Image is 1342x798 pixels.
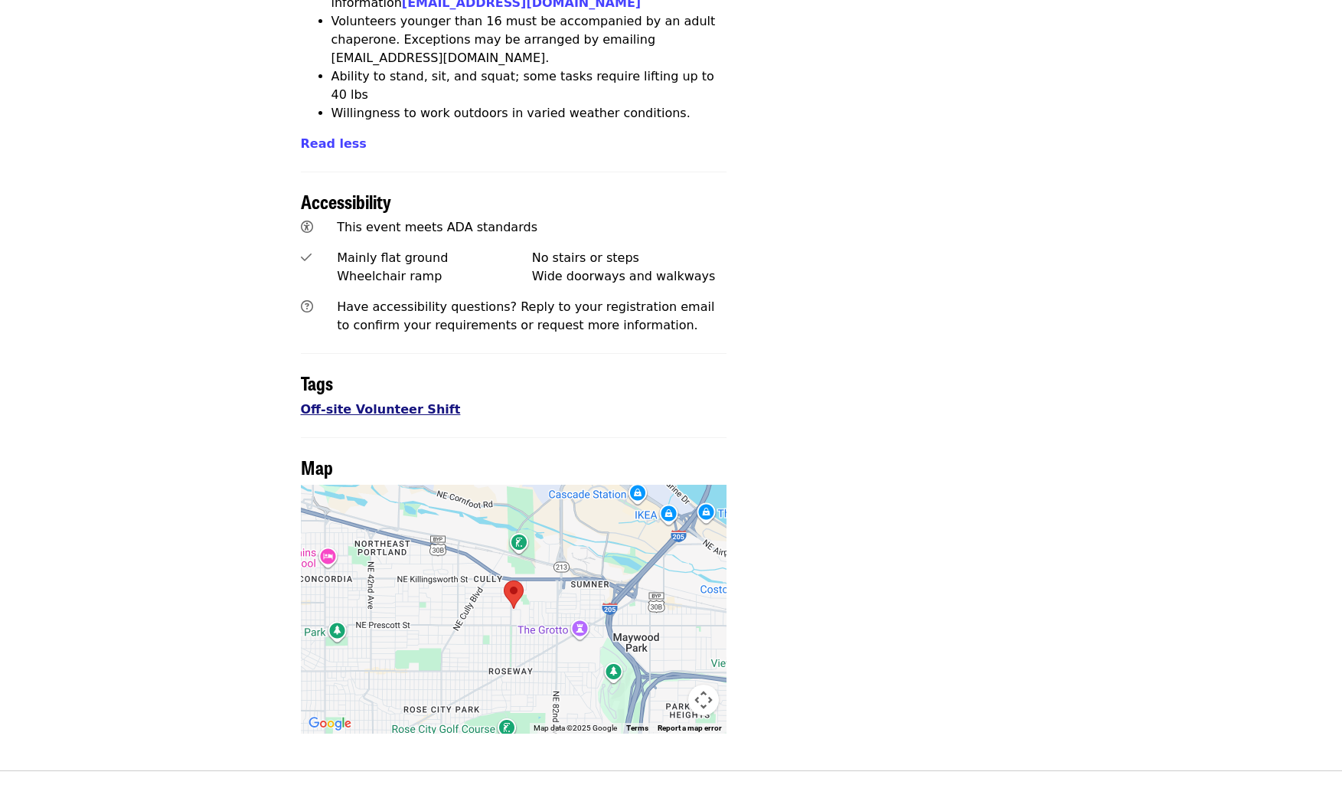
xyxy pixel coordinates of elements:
a: Open this area in Google Maps (opens a new window) [305,714,355,734]
a: Off-site Volunteer Shift [301,402,461,417]
i: question-circle icon [301,299,313,314]
span: Accessibility [301,188,391,214]
span: Map [301,453,333,480]
li: Volunteers younger than 16 must be accompanied by an adult chaperone. Exceptions may be arranged ... [331,12,727,67]
span: Map data ©2025 Google [534,724,617,732]
div: Wheelchair ramp [337,267,532,286]
span: This event meets ADA standards [337,220,537,234]
img: Google [305,714,355,734]
a: Report a map error [658,724,722,732]
button: Map camera controls [688,685,719,715]
a: Terms (opens in new tab) [626,724,648,732]
span: Tags [301,369,333,396]
span: Read less [301,136,367,151]
div: Mainly flat ground [337,249,532,267]
div: No stairs or steps [532,249,727,267]
div: Wide doorways and walkways [532,267,727,286]
li: Ability to stand, sit, and squat; some tasks require lifting up to 40 lbs [331,67,727,104]
span: Have accessibility questions? Reply to your registration email to confirm your requirements or re... [337,299,714,332]
button: Read less [301,135,367,153]
i: universal-access icon [301,220,313,234]
i: check icon [301,250,312,265]
li: Willingness to work outdoors in varied weather conditions. [331,104,727,123]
